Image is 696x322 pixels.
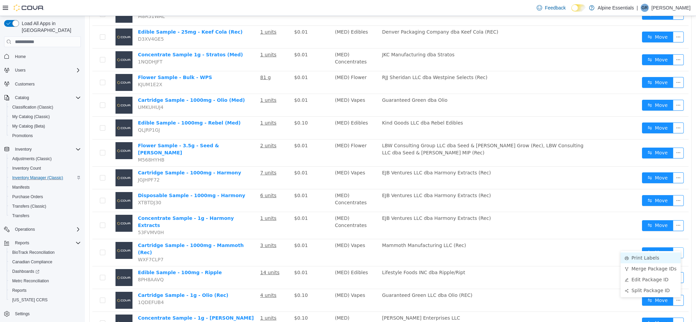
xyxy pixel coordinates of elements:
span: $0.10 [209,277,223,282]
span: Purchase Orders [10,193,81,201]
button: icon: ellipsis [588,179,599,190]
img: Flower Sample - Bulk - WPS placeholder [31,58,48,75]
button: Reports [1,238,84,248]
button: icon: ellipsis [588,84,599,95]
img: Concentrate Sample - 1g - Bud Fox placeholder [31,299,48,316]
button: icon: ellipsis [588,204,599,215]
a: Manifests [10,183,32,191]
span: Metrc Reconciliation [12,278,49,284]
button: icon: swapMove [557,132,588,143]
span: Dashboards [10,267,81,276]
a: Concentrate Sample - 1g - [PERSON_NAME] [53,299,169,305]
span: EJB Ventures LLC dba Harmony Extracts (Rec) [297,177,406,182]
a: Customers [12,80,37,88]
p: [PERSON_NAME] [652,4,691,12]
span: JKC Manufacturing dba Stratos [297,36,370,41]
button: Users [1,65,84,75]
button: Inventory Count [7,164,84,173]
img: Disposable Sample - 1000mg - Harmony placeholder [31,176,48,193]
button: Transfers [7,211,84,221]
span: Inventory [15,147,32,152]
span: UMKUHUJ4 [53,89,78,94]
button: Classification (Classic) [7,102,84,112]
button: Metrc Reconciliation [7,276,84,286]
span: $0.01 [209,200,223,205]
span: Users [12,66,81,74]
button: [US_STATE] CCRS [7,295,84,305]
a: Reports [10,286,29,295]
span: D3XV4GE5 [53,20,79,26]
span: 1NQDHJFT [53,43,77,49]
button: Users [12,66,28,74]
td: (MED) Flower [247,55,295,78]
span: Manifests [10,183,81,191]
span: $0.10 [209,299,223,305]
a: Canadian Compliance [10,258,55,266]
span: 1QDEFUB4 [53,284,79,289]
td: (MED) Edibles [247,250,295,273]
span: $0.01 [209,177,223,182]
u: 1 units [175,13,192,19]
span: Reports [12,239,81,247]
li: Split Package ID [536,269,596,280]
button: Catalog [1,93,84,102]
span: Guaranteed Green dba Olio [297,81,363,87]
li: Edit Package ID [536,258,596,269]
p: Alpine Essentials [598,4,634,12]
button: icon: ellipsis [588,38,599,49]
span: Operations [12,225,81,233]
span: Inventory Count [10,164,81,172]
button: Customers [1,79,84,89]
span: Guaranteed Green LLC dba Olio (REC) [297,277,388,282]
span: $0.01 [209,254,223,259]
span: Mammoth Manufacturing LLC (Rec) [297,227,381,232]
span: Transfers (Classic) [10,202,81,210]
input: Dark Mode [571,4,586,12]
a: Inventory Manager (Classic) [10,174,66,182]
img: Edible Sample - 25mg - Keef Cola (Rec) placeholder [31,13,48,30]
span: Washington CCRS [10,296,81,304]
span: EJB Ventures LLC dba Harmony Extracts (Rec) [297,200,406,205]
span: [PERSON_NAME] Enterprises LLC [297,299,375,305]
span: $0.01 [209,154,223,159]
td: (MED) Vapes [247,223,295,250]
div: Greg Rivera [641,4,649,12]
span: WXF7CLP7 [53,241,78,246]
span: KJUM1E2X [53,66,77,71]
a: Cartridge Sample - 1000mg - Harmony [53,154,156,159]
p: | [637,4,638,12]
a: Dashboards [7,267,84,276]
u: 6 units [175,177,192,182]
span: Canadian Compliance [12,259,52,265]
button: BioTrack Reconciliation [7,248,84,257]
button: Settings [1,309,84,319]
li: Merge Package IDs [536,247,596,258]
button: icon: swapMove [557,204,588,215]
button: Inventory Manager (Classic) [7,173,84,183]
span: BioTrack Reconciliation [10,248,81,257]
span: Adjustments (Classic) [12,156,52,162]
span: Kind Goods LLC dba Rebel Edibles [297,104,378,110]
span: Home [12,52,81,60]
span: My Catalog (Beta) [10,122,81,130]
button: icon: ellipsis [588,231,599,242]
a: Cartridge Sample - 1000mg - Mammoth (Rec) [53,227,159,239]
button: icon: swapMove [557,61,588,72]
u: 1 units [175,36,192,41]
span: Inventory Count [12,166,41,171]
span: Reports [15,240,29,246]
img: Cartridge Sample - 1000mg - Harmony placeholder [31,153,48,170]
span: Customers [12,80,81,88]
span: Manifests [12,185,30,190]
span: Transfers [10,212,81,220]
td: (MED) Concentrates [247,296,295,319]
span: QLJRP1GJ [53,111,75,117]
a: Dashboards [10,267,42,276]
span: Promotions [10,132,81,140]
button: Adjustments (Classic) [7,154,84,164]
span: BioTrack Reconciliation [12,250,55,255]
u: 4 units [175,277,192,282]
button: icon: swapMove [557,302,588,312]
button: My Catalog (Beta) [7,121,84,131]
button: Operations [1,225,84,234]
